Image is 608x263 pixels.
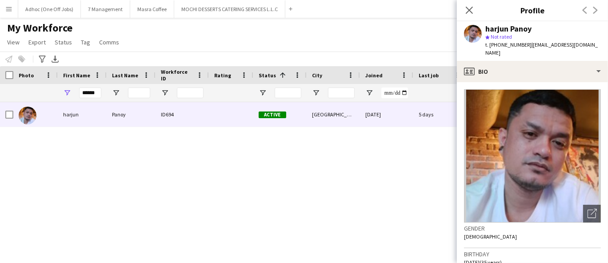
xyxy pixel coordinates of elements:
[79,88,101,98] input: First Name Filter Input
[457,61,608,82] div: Bio
[464,224,601,232] h3: Gender
[177,88,204,98] input: Workforce ID Filter Input
[365,89,373,97] button: Open Filter Menu
[81,38,90,46] span: Tag
[107,102,156,127] div: Panoy
[99,38,119,46] span: Comms
[457,4,608,16] h3: Profile
[419,72,439,79] span: Last job
[96,36,123,48] a: Comms
[18,0,81,18] button: Adhoc (One Off Jobs)
[37,54,48,64] app-action-btn: Advanced filters
[19,72,34,79] span: Photo
[464,89,601,223] img: Crew avatar or photo
[77,36,94,48] a: Tag
[491,33,512,40] span: Not rated
[312,72,322,79] span: City
[28,38,46,46] span: Export
[112,89,120,97] button: Open Filter Menu
[485,41,598,56] span: | [EMAIL_ADDRESS][DOMAIN_NAME]
[174,0,285,18] button: MOCHI DESSERTS CATERING SERVICES L.L.C
[365,72,383,79] span: Joined
[128,88,150,98] input: Last Name Filter Input
[81,0,130,18] button: 7 Management
[161,68,193,82] span: Workforce ID
[307,102,360,127] div: [GEOGRAPHIC_DATA]
[63,89,71,97] button: Open Filter Menu
[112,72,138,79] span: Last Name
[214,72,231,79] span: Rating
[7,38,20,46] span: View
[58,102,107,127] div: harjun
[55,38,72,46] span: Status
[381,88,408,98] input: Joined Filter Input
[51,36,76,48] a: Status
[360,102,413,127] div: [DATE]
[63,72,90,79] span: First Name
[583,205,601,223] div: Open photos pop-in
[130,0,174,18] button: Masra Coffee
[7,21,72,35] span: My Workforce
[156,102,209,127] div: ID694
[485,41,532,48] span: t. [PHONE_NUMBER]
[413,102,467,127] div: 5 days
[259,89,267,97] button: Open Filter Menu
[464,250,601,258] h3: Birthday
[161,89,169,97] button: Open Filter Menu
[259,112,286,118] span: Active
[259,72,276,79] span: Status
[19,107,36,124] img: harjun Panoy
[4,36,23,48] a: View
[25,36,49,48] a: Export
[464,233,517,240] span: [DEMOGRAPHIC_DATA]
[312,89,320,97] button: Open Filter Menu
[50,54,60,64] app-action-btn: Export XLSX
[485,25,532,33] div: harjun Panoy
[328,88,355,98] input: City Filter Input
[275,88,301,98] input: Status Filter Input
